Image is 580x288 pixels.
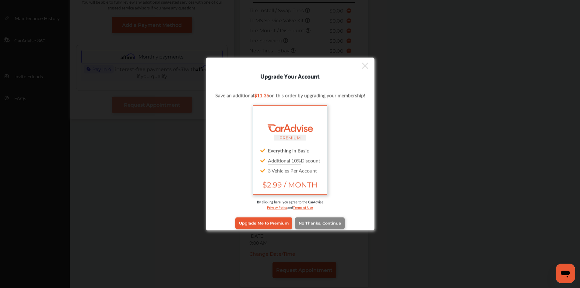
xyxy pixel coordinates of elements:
[267,204,287,210] a: Privacy Policy
[268,147,309,154] strong: Everything in Basic
[239,221,289,226] span: Upgrade Me to Premium
[215,199,365,216] div: By clicking here, you agree to the CarAdvise and
[258,180,322,189] span: $2.99 / MONTH
[235,217,292,229] a: Upgrade Me to Premium
[258,165,322,175] div: 3 Vehicles Per Account
[295,217,345,229] a: No Thanks, Continue
[268,157,320,164] span: Discount
[254,91,269,98] span: $11.36
[215,91,365,98] p: Save an additional on this order by upgrading your membership!
[268,157,301,164] u: Additional 10%
[206,71,374,80] div: Upgrade Your Account
[556,264,575,283] iframe: Button to launch messaging window
[293,204,313,210] a: Terms of Use
[279,135,301,140] small: PREMIUM
[299,221,341,226] span: No Thanks, Continue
